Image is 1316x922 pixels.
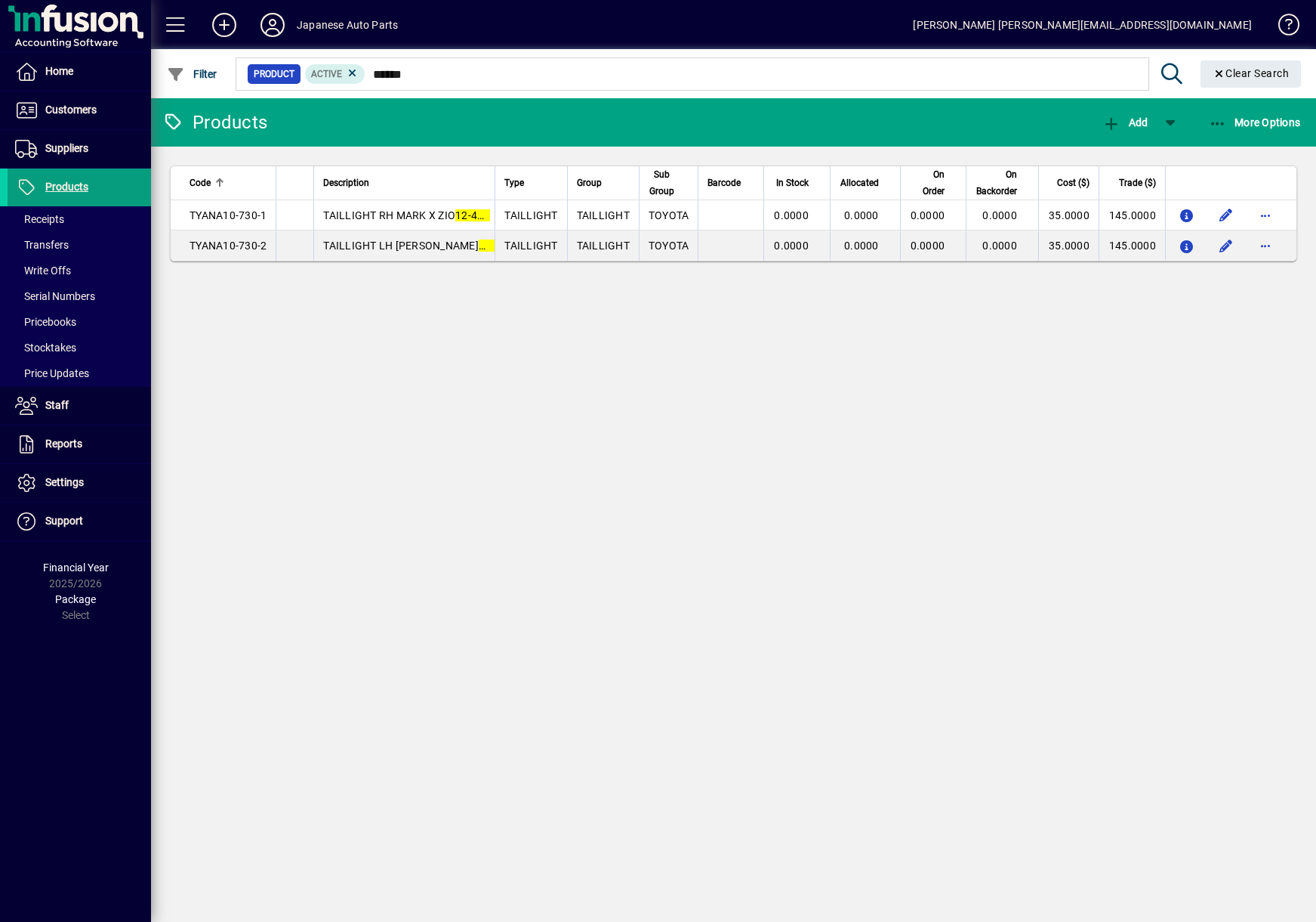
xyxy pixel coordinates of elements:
span: 0.0000 [844,240,879,252]
button: Profile [248,11,297,39]
td: 145.0000 [1099,230,1165,261]
span: 0.0000 [844,209,879,221]
span: TAILLIGHT [577,209,630,221]
span: TAILLIGHT [504,240,557,252]
span: Settings [45,476,84,488]
button: Add [1099,109,1151,136]
span: 0.0000 [982,209,1017,221]
div: On Backorder [975,166,1031,200]
a: Home [8,53,151,91]
span: Filter [167,68,217,80]
span: Home [45,65,73,77]
a: Suppliers [8,130,151,168]
span: On Order [910,166,945,200]
button: Add [200,11,248,39]
span: Product [254,67,294,82]
mat-chip: Activation Status: Active [305,64,365,84]
a: Settings [8,464,151,502]
span: Financial Year [43,562,109,574]
a: Transfers [8,232,151,258]
span: Serial Numbers [15,290,95,302]
td: 35.0000 [1038,230,1099,261]
div: [PERSON_NAME] [PERSON_NAME][EMAIL_ADDRESS][DOMAIN_NAME] [913,13,1252,37]
a: Receipts [8,206,151,232]
span: TOYOTA [649,209,689,221]
span: Trade ($) [1119,175,1156,191]
span: Pricebooks [15,316,76,328]
span: TAILLIGHT RH MARK X ZIO [323,209,489,221]
span: In Stock [776,175,809,191]
span: 0.0000 [774,240,809,252]
em: 12-494 [455,209,490,221]
span: TYANA10-730-2 [190,240,267,252]
a: Pricebooks [8,309,151,335]
span: Code [190,175,211,191]
div: Allocated [840,175,892,191]
div: Japanese Auto Parts [297,13,398,37]
span: Suppliers [45,142,88,154]
span: TYANA10-730-1 [190,209,267,221]
span: Sub Group [649,166,676,200]
a: Knowledge Base [1267,3,1297,52]
button: Clear [1200,60,1302,88]
div: Code [190,175,267,191]
span: Price Updates [15,367,89,379]
span: 0.0000 [982,240,1017,252]
div: Description [323,175,485,191]
button: More Options [1205,109,1305,136]
button: More options [1253,234,1277,258]
span: 0.0000 [774,209,809,221]
a: Customers [8,91,151,129]
span: 0.0000 [911,240,945,252]
span: Cost ($) [1057,175,1089,191]
span: Allocated [840,175,879,191]
span: TAILLIGHT [504,209,557,221]
span: Type [504,175,524,191]
span: Receipts [15,213,64,225]
span: Barcode [707,175,741,191]
a: Write Offs [8,258,151,283]
button: More options [1253,203,1277,227]
td: 145.0000 [1099,200,1165,230]
span: TAILLIGHT LH [PERSON_NAME] [323,240,513,252]
a: Price Updates [8,360,151,386]
span: TOYOTA [649,240,689,252]
span: Clear Search [1213,67,1290,79]
span: Reports [45,438,82,450]
div: In Stock [773,175,822,191]
span: TAILLIGHT [577,240,630,252]
a: Staff [8,387,151,425]
span: Active [311,69,342,79]
span: On Backorder [975,166,1017,200]
button: Edit [1214,203,1238,227]
a: Reports [8,425,151,463]
div: Barcode [707,175,754,191]
span: Support [45,515,83,527]
a: Serial Numbers [8,283,151,309]
td: 35.0000 [1038,200,1099,230]
button: Edit [1214,234,1238,258]
span: Description [323,175,369,191]
span: 0.0000 [911,209,945,221]
span: Staff [45,399,69,411]
button: Filter [163,60,221,88]
span: Add [1102,116,1148,128]
div: Group [577,175,630,191]
span: Products [45,181,88,193]
div: Products [162,110,267,135]
div: Type [504,175,557,191]
a: Support [8,503,151,540]
span: Write Offs [15,265,71,277]
div: On Order [910,166,959,200]
span: Transfers [15,239,69,251]
span: More Options [1209,116,1301,128]
a: Stocktakes [8,335,151,360]
span: Group [577,175,602,191]
span: Stocktakes [15,342,76,354]
span: Package [55,593,96,605]
div: Sub Group [649,166,689,200]
span: Customers [45,104,97,116]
